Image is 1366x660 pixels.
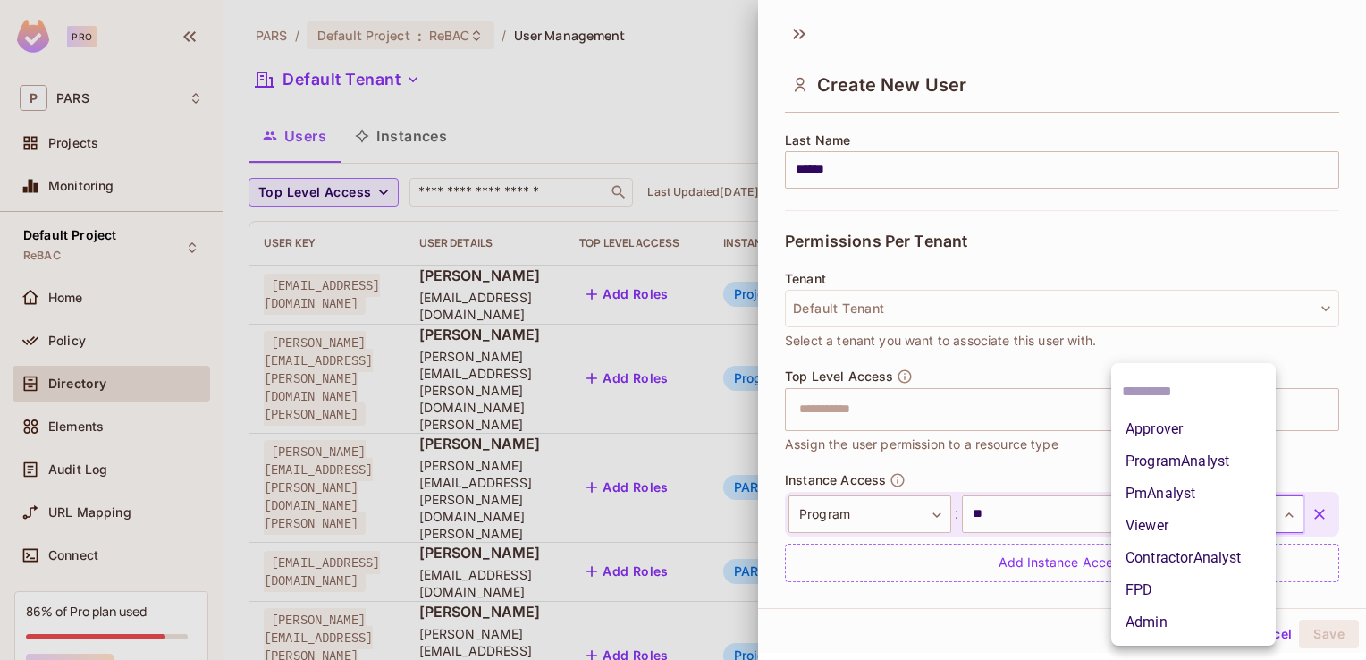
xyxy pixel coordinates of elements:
li: FPD [1111,574,1276,606]
li: PmAnalyst [1111,478,1276,510]
li: ProgramAnalyst [1111,445,1276,478]
li: Viewer [1111,510,1276,542]
li: Approver [1111,413,1276,445]
li: Admin [1111,606,1276,639]
li: ContractorAnalyst [1111,542,1276,574]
